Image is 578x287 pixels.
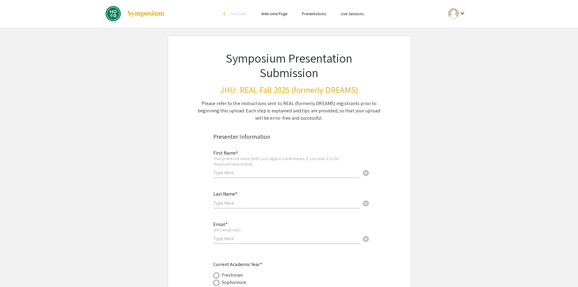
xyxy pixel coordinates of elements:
[341,11,364,16] a: Live Sessions
[198,85,381,95] h3: JHU: REAL Fall 2025 (formerly DREAMS)
[106,6,165,21] a: JHU: REAL Fall 2025 (formerly DREAMS)
[213,227,360,233] div: JHU email only!
[198,100,381,122] div: Please refer to the instructions sent to REAL (formerly DREAMS) registrants prior to beginning th...
[127,10,165,17] img: Symposium by ForagerOne
[360,233,372,245] button: Clear
[213,200,360,206] input: Type Here
[362,169,370,177] span: cancel
[459,10,466,17] mat-icon: Expand account dropdown
[5,260,26,282] iframe: Chat
[213,169,360,176] input: Type Here
[213,235,360,242] input: Type Here
[223,12,227,15] div: arrow_back_ios
[213,221,228,227] mat-label: Email
[222,279,247,286] div: Sophomore
[360,166,372,179] button: Clear
[362,235,370,243] span: cancel
[362,200,370,207] span: cancel
[213,132,365,141] div: Presenter Information
[213,261,262,268] mat-label: Current Academic Year
[230,11,247,16] span: Exit Event
[198,51,381,80] h1: Symposium Presentation Submission
[222,272,243,279] div: Freshman
[213,191,237,197] mat-label: Last Name
[213,156,360,166] div: Your preferred name (with your legal in parentheses, if you wish it to be displayed/searchable)
[302,11,326,16] a: Presentations
[360,197,372,209] button: Clear
[442,7,472,20] button: Expand account dropdown
[106,6,121,21] img: JHU: REAL Fall 2025 (formerly DREAMS)
[213,150,238,156] mat-label: First Name
[261,11,287,16] a: Welcome Page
